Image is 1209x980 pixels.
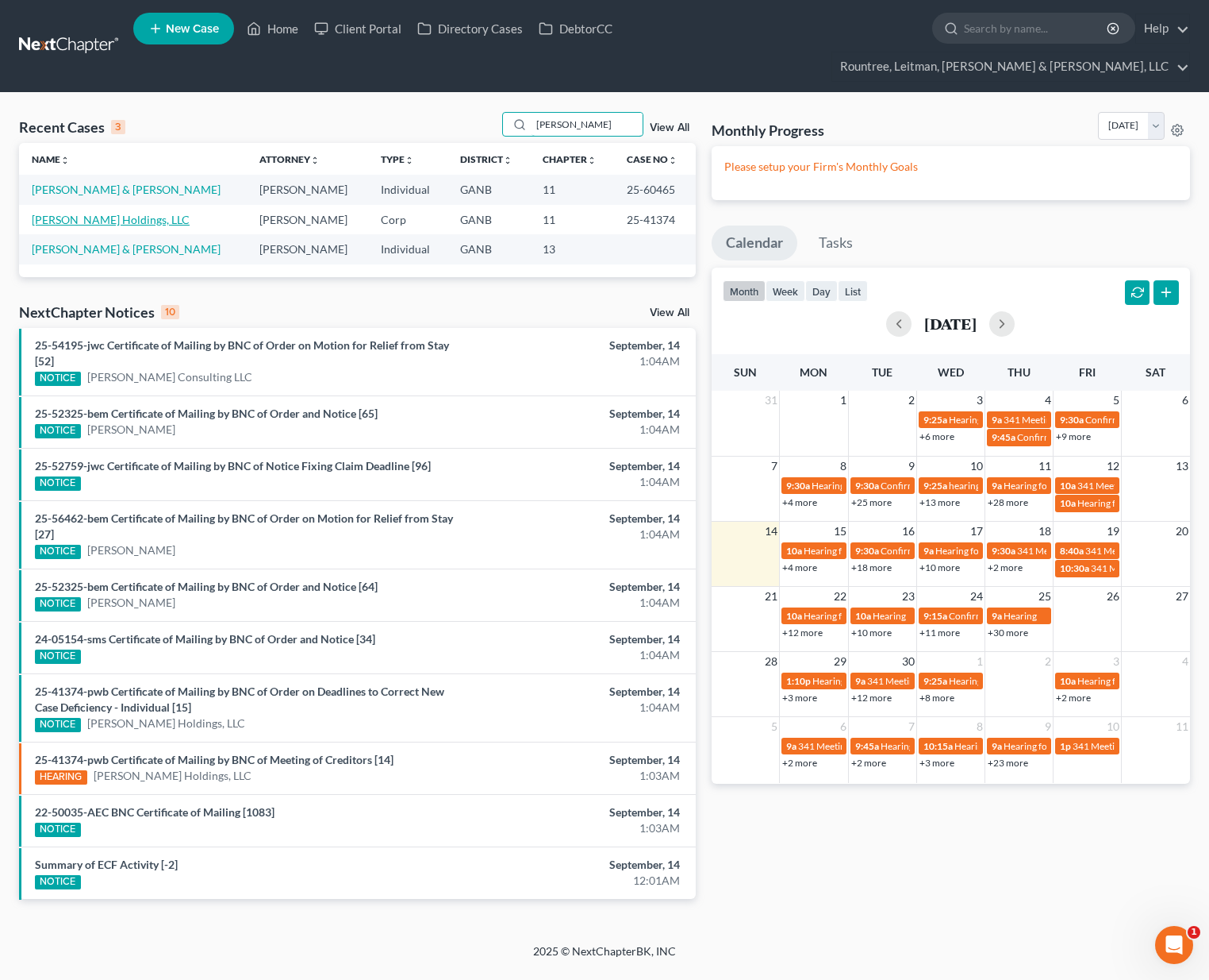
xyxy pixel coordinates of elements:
[531,14,620,43] a: DebtorCC
[839,717,848,736] span: 6
[650,122,689,133] a: View All
[975,391,984,410] span: 3
[919,692,954,704] a: +8 more
[763,652,779,671] span: 28
[475,804,680,820] div: September, 14
[804,610,1048,622] span: Hearing for Seyria [PERSON_NAME] and [PERSON_NAME]
[35,770,87,785] div: HEARING
[530,175,614,204] td: 11
[60,156,70,165] i: unfold_more
[786,480,810,492] span: 9:30a
[992,545,1015,557] span: 9:30a
[770,457,779,476] span: 7
[992,480,1002,492] span: 9a
[1060,497,1076,509] span: 10a
[19,303,179,322] div: NextChapter Notices
[805,280,838,302] button: day
[881,480,1083,492] span: Confirmation Hearing for [PERSON_NAME] Bass
[1037,522,1053,541] span: 18
[839,457,848,476] span: 8
[872,365,892,379] span: Tue
[247,205,367,234] td: [PERSON_NAME]
[1180,391,1190,410] span: 6
[839,391,848,410] span: 1
[475,857,680,873] div: September, 14
[992,414,1002,426] span: 9a
[949,414,996,426] span: Hearing for
[804,545,851,557] span: Hearing for
[1004,740,1127,752] span: Hearing for [PERSON_NAME]
[32,242,221,256] a: [PERSON_NAME] & [PERSON_NAME]
[35,650,81,664] div: NOTICE
[969,522,984,541] span: 17
[923,610,947,622] span: 9:15a
[32,213,190,226] a: [PERSON_NAME] Holdings, LLC
[475,458,680,474] div: September, 14
[851,561,892,573] a: +18 more
[35,338,449,368] a: 25-54195-jwc Certificate of Mailing by BNC of Order on Motion for Relief from Stay [52]
[475,820,680,836] div: 1:03AM
[923,740,953,752] span: 10:15a
[786,675,811,687] span: 1:10p
[724,159,1177,175] p: Please setup your Firm's Monthly Goals
[900,522,916,541] span: 16
[19,118,125,137] div: Recent Cases
[988,561,1023,573] a: +2 more
[786,740,796,752] span: 9a
[1060,675,1076,687] span: 10a
[1043,652,1053,671] span: 2
[1105,522,1121,541] span: 19
[35,875,81,889] div: NOTICE
[919,496,960,508] a: +13 more
[475,474,680,490] div: 1:04AM
[32,183,221,196] a: [PERSON_NAME] & [PERSON_NAME]
[723,280,766,302] button: month
[832,522,848,541] span: 15
[627,153,677,165] a: Case Nounfold_more
[35,372,81,386] div: NOTICE
[475,700,680,716] div: 1:04AM
[35,511,453,541] a: 25-56462-bem Certificate of Mailing by BNC of Order on Motion for Relief from Stay [27]
[1105,457,1121,476] span: 12
[900,587,916,606] span: 23
[1111,391,1121,410] span: 5
[35,424,81,438] div: NOTICE
[614,205,695,234] td: 25-41374
[838,280,868,302] button: list
[259,153,320,165] a: Attorneyunfold_more
[800,365,827,379] span: Mon
[35,407,378,420] a: 25-52325-bem Certificate of Mailing by BNC of Order and Notice [65]
[832,52,1189,81] a: Rountree, Leitman, [PERSON_NAME] & [PERSON_NAME], LLC
[763,587,779,606] span: 21
[782,757,817,769] a: +2 more
[907,717,916,736] span: 7
[851,757,886,769] a: +2 more
[1004,480,1051,492] span: Hearing for
[35,632,375,646] a: 24-05154-sms Certificate of Mailing by BNC of Order and Notice [34]
[867,675,934,687] span: 341 Meeting for
[475,406,680,422] div: September, 14
[812,480,859,492] span: Hearing for
[35,805,274,819] a: 22-50035-AEC BNC Certificate of Mailing [1083]
[530,205,614,234] td: 11
[650,307,689,318] a: View All
[111,120,125,134] div: 3
[919,430,954,442] a: +6 more
[1037,457,1053,476] span: 11
[855,545,879,557] span: 9:30a
[763,391,779,410] span: 31
[1136,14,1189,43] a: Help
[475,631,680,647] div: September, 14
[475,768,680,784] div: 1:03AM
[35,718,81,732] div: NOTICE
[1174,522,1190,541] span: 20
[1180,652,1190,671] span: 4
[919,627,960,639] a: +11 more
[1060,414,1084,426] span: 9:30a
[923,414,947,426] span: 9:25a
[881,545,1062,557] span: Confirmation Hearing for [PERSON_NAME]
[1073,740,1139,752] span: 341 Meeting for
[851,627,892,639] a: +10 more
[587,156,597,165] i: unfold_more
[447,205,530,234] td: GANB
